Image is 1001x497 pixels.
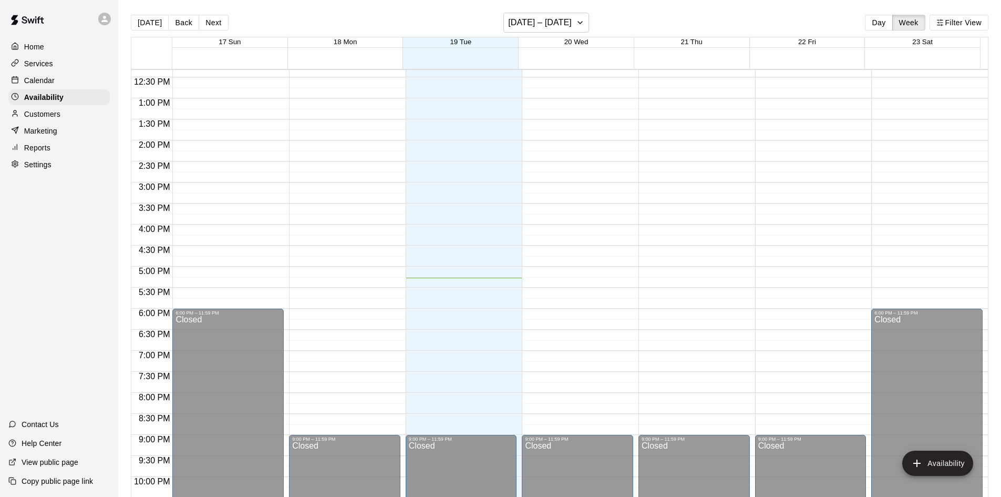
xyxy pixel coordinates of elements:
[168,15,199,31] button: Back
[930,15,988,31] button: Filter View
[758,437,863,442] div: 9:00 PM – 11:59 PM
[24,159,51,170] p: Settings
[912,38,933,46] button: 23 Sat
[8,106,110,122] a: Customers
[136,288,173,297] span: 5:30 PM
[8,140,110,156] a: Reports
[199,15,228,31] button: Next
[642,437,747,442] div: 9:00 PM – 11:59 PM
[136,393,173,402] span: 8:00 PM
[8,56,110,72] a: Services
[503,13,589,33] button: [DATE] – [DATE]
[8,157,110,173] a: Settings
[24,109,60,119] p: Customers
[334,38,357,46] button: 18 Mon
[22,476,93,486] p: Copy public page link
[24,92,64,103] p: Availability
[136,140,173,149] span: 2:00 PM
[292,437,397,442] div: 9:00 PM – 11:59 PM
[450,38,471,46] button: 19 Tue
[136,372,173,381] span: 7:30 PM
[136,456,173,465] span: 9:30 PM
[865,15,892,31] button: Day
[8,39,110,55] a: Home
[24,143,50,153] p: Reports
[219,38,241,46] button: 17 Sun
[22,419,59,430] p: Contact Us
[8,123,110,139] a: Marketing
[24,42,44,52] p: Home
[136,161,173,170] span: 2:30 PM
[136,98,173,107] span: 1:00 PM
[176,310,281,316] div: 6:00 PM – 11:59 PM
[24,126,57,136] p: Marketing
[136,182,173,191] span: 3:00 PM
[136,309,173,318] span: 6:00 PM
[564,38,589,46] button: 20 Wed
[24,58,53,69] p: Services
[131,15,169,31] button: [DATE]
[525,437,630,442] div: 9:00 PM – 11:59 PM
[24,75,55,86] p: Calendar
[131,77,172,86] span: 12:30 PM
[22,457,78,468] p: View public page
[409,437,514,442] div: 9:00 PM – 11:59 PM
[136,119,173,128] span: 1:30 PM
[136,225,173,234] span: 4:00 PM
[892,15,925,31] button: Week
[798,38,816,46] button: 22 Fri
[136,246,173,255] span: 4:30 PM
[22,438,61,449] p: Help Center
[136,204,173,212] span: 3:30 PM
[136,414,173,423] span: 8:30 PM
[8,89,110,105] a: Availability
[508,15,572,30] h6: [DATE] – [DATE]
[8,73,110,88] a: Calendar
[874,310,979,316] div: 6:00 PM – 11:59 PM
[136,435,173,444] span: 9:00 PM
[902,451,973,476] button: add
[136,351,173,360] span: 7:00 PM
[681,38,703,46] button: 21 Thu
[131,477,172,486] span: 10:00 PM
[136,330,173,339] span: 6:30 PM
[136,267,173,276] span: 5:00 PM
